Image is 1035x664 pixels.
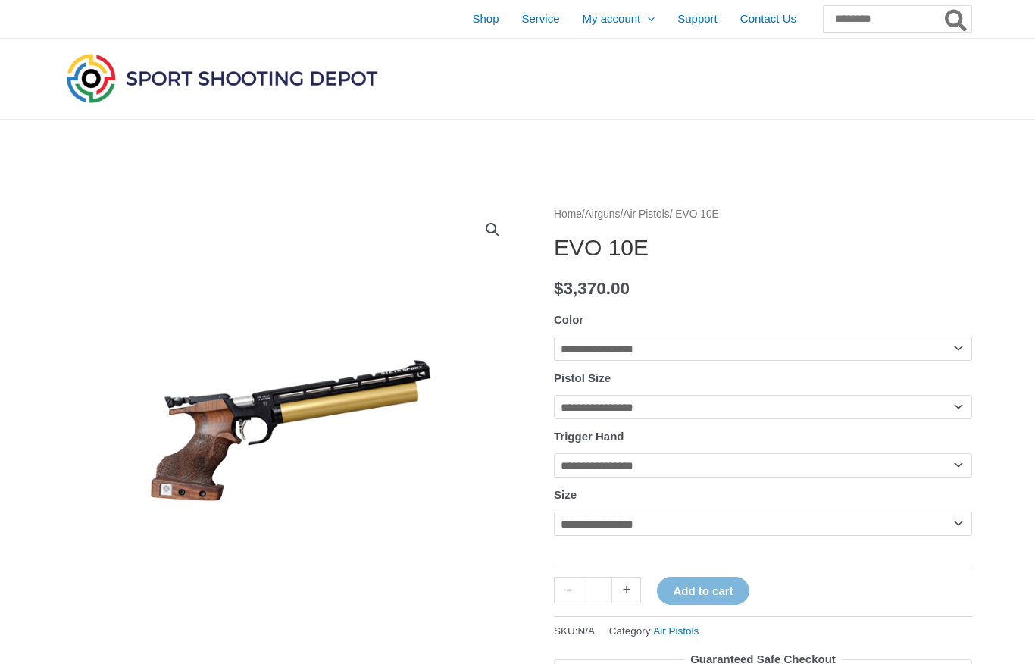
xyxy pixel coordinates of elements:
bdi: 3,370.00 [554,279,630,298]
span: SKU: [554,622,595,641]
button: Search [942,6,971,32]
span: Category: [609,622,699,641]
label: Trigger Hand [554,430,624,443]
span: N/A [578,625,596,637]
nav: Breadcrumb [554,205,972,224]
a: View full-screen image gallery [479,216,506,243]
a: Air Pistols [623,208,669,220]
span: $ [554,279,564,298]
a: - [554,577,583,603]
label: Size [554,488,577,501]
input: Product quantity [583,577,612,603]
a: + [612,577,641,603]
img: Sport Shooting Depot [63,50,381,106]
h1: EVO 10E [554,234,972,262]
img: Steyr EVO 10E [63,205,517,659]
label: Color [554,313,583,326]
a: Airguns [585,208,621,220]
a: Air Pistols [653,625,699,637]
label: Pistol Size [554,371,611,384]
button: Add to cart [657,577,749,605]
a: Home [554,208,582,220]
